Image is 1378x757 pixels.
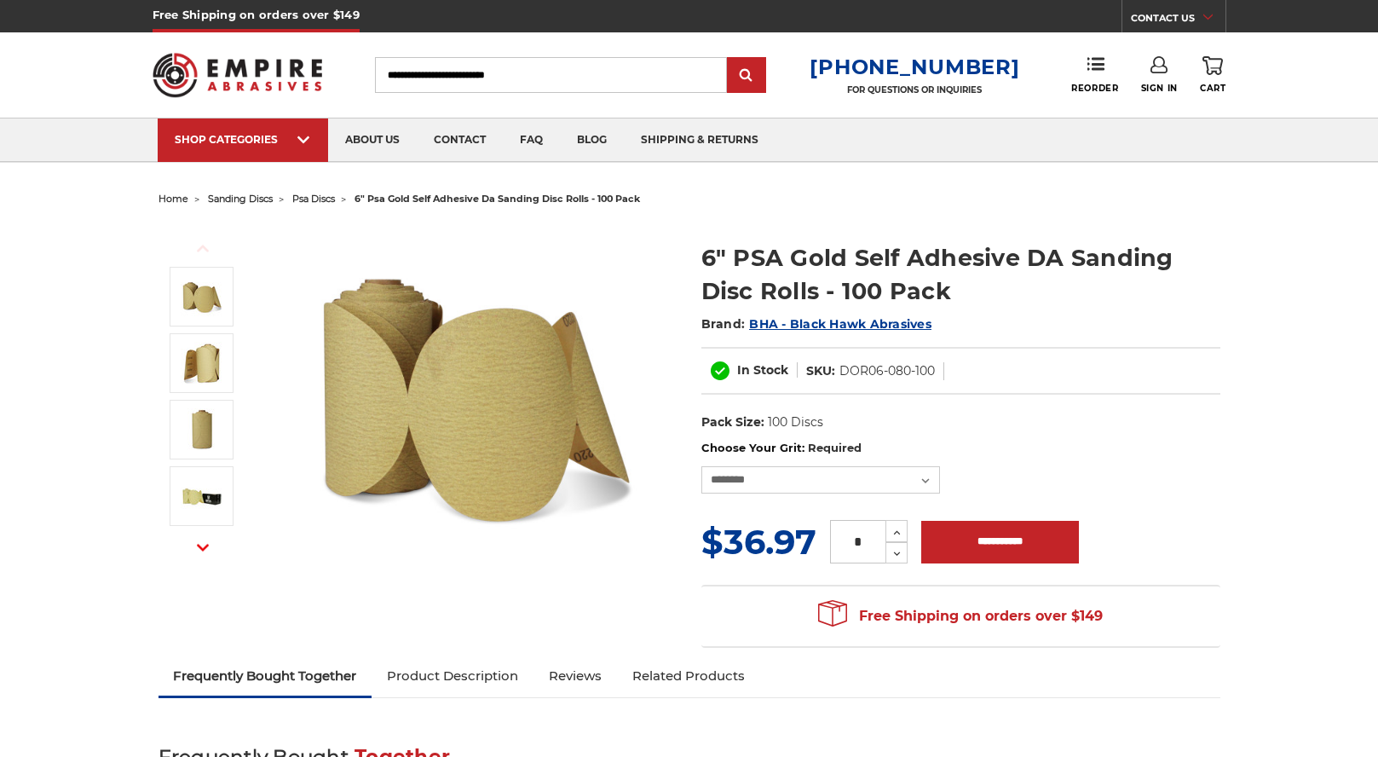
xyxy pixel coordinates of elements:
[181,475,223,517] img: Black Hawk Abrasives 6" Gold Sticky Back PSA Discs
[1200,83,1225,94] span: Cart
[503,118,560,162] a: faq
[304,223,645,564] img: 6" DA Sanding Discs on a Roll
[182,529,223,566] button: Next
[153,42,323,108] img: Empire Abrasives
[355,193,640,205] span: 6" psa gold self adhesive da sanding disc rolls - 100 pack
[617,657,760,695] a: Related Products
[533,657,617,695] a: Reviews
[839,362,935,380] dd: DOR06-080-100
[560,118,624,162] a: blog
[701,521,816,563] span: $36.97
[182,230,223,267] button: Previous
[701,440,1220,457] label: Choose Your Grit:
[624,118,775,162] a: shipping & returns
[181,275,223,318] img: 6" DA Sanding Discs on a Roll
[159,193,188,205] a: home
[181,408,223,451] img: 6" Sticky Backed Sanding Discs
[1200,56,1225,94] a: Cart
[372,657,533,695] a: Product Description
[701,316,746,332] span: Brand:
[818,599,1103,633] span: Free Shipping on orders over $149
[208,193,273,205] a: sanding discs
[292,193,335,205] a: psa discs
[417,118,503,162] a: contact
[1071,83,1118,94] span: Reorder
[1141,83,1178,94] span: Sign In
[701,413,764,431] dt: Pack Size:
[768,413,823,431] dd: 100 Discs
[810,55,1019,79] a: [PHONE_NUMBER]
[159,657,372,695] a: Frequently Bought Together
[737,362,788,378] span: In Stock
[729,59,764,93] input: Submit
[175,133,311,146] div: SHOP CATEGORIES
[701,241,1220,308] h1: 6" PSA Gold Self Adhesive DA Sanding Disc Rolls - 100 Pack
[749,316,931,332] a: BHA - Black Hawk Abrasives
[806,362,835,380] dt: SKU:
[181,342,223,384] img: 6" Roll of Gold PSA Discs
[808,441,862,454] small: Required
[328,118,417,162] a: about us
[1131,9,1225,32] a: CONTACT US
[810,84,1019,95] p: FOR QUESTIONS OR INQUIRIES
[1071,56,1118,93] a: Reorder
